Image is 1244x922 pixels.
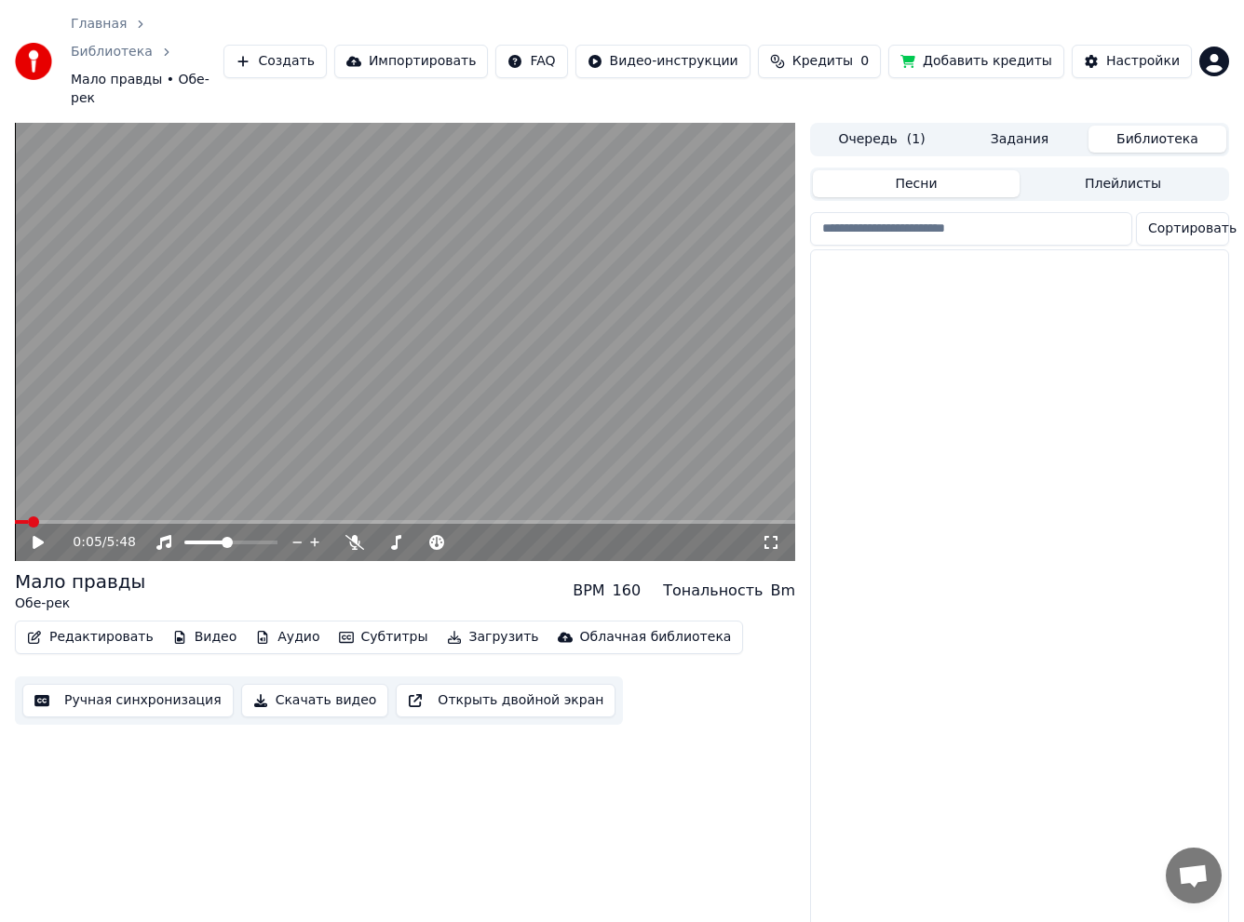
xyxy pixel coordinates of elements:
[580,628,732,647] div: Облачная библиотека
[223,45,326,78] button: Создать
[71,43,153,61] a: Библиотека
[1166,848,1222,903] a: Открытый чат
[71,15,127,33] a: Главная
[1020,170,1226,197] button: Плейлисты
[575,45,750,78] button: Видео-инструкции
[792,52,853,71] span: Кредиты
[951,126,1088,153] button: Задания
[22,684,234,717] button: Ручная синхронизация
[888,45,1064,78] button: Добавить кредиты
[15,43,52,80] img: youka
[331,624,436,650] button: Субтитры
[439,624,547,650] button: Загрузить
[71,15,223,108] nav: breadcrumb
[1072,45,1192,78] button: Настройки
[813,126,951,153] button: Очередь
[495,45,567,78] button: FAQ
[15,595,145,613] div: Обе-рек
[334,45,489,78] button: Импортировать
[20,624,161,650] button: Редактировать
[573,580,604,602] div: BPM
[73,533,117,552] div: /
[165,624,245,650] button: Видео
[813,170,1020,197] button: Песни
[758,45,881,78] button: Кредиты0
[396,684,615,717] button: Открыть двойной экран
[15,568,145,595] div: Мало правды
[1148,220,1237,238] span: Сортировать
[663,580,763,602] div: Тональность
[73,533,101,552] span: 0:05
[248,624,327,650] button: Аудио
[860,52,869,71] span: 0
[107,533,136,552] span: 5:48
[1106,52,1180,71] div: Настройки
[1088,126,1226,153] button: Библиотека
[71,71,223,108] span: Мало правды • Обе-рек
[770,580,795,602] div: Bm
[907,130,926,149] span: ( 1 )
[241,684,389,717] button: Скачать видео
[613,580,642,602] div: 160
